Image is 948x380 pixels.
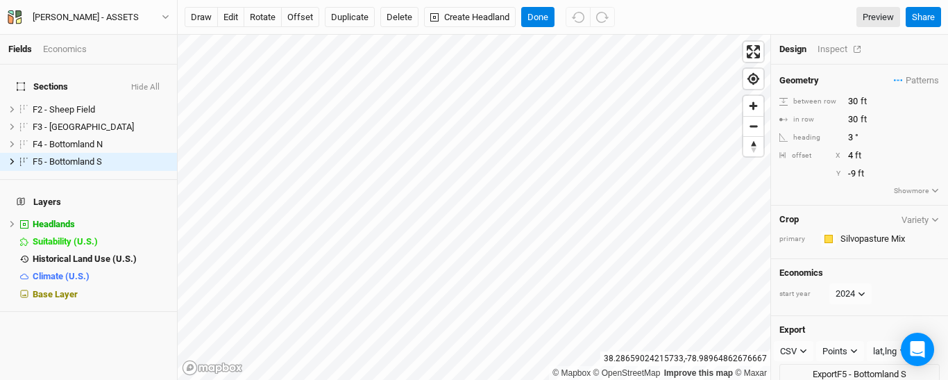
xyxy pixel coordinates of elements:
div: start year [779,289,828,299]
span: Reset bearing to north [743,137,763,156]
div: Open Intercom Messenger [901,333,934,366]
div: Climate (U.S.) [33,271,169,282]
button: [PERSON_NAME] - ASSETS [7,10,170,25]
button: Reset bearing to north [743,136,763,156]
button: 2024 [829,283,872,304]
span: Climate (U.S.) [33,271,90,281]
h4: Export [779,324,940,336]
button: Done [521,7,555,28]
button: draw [185,7,218,28]
a: Mapbox logo [182,360,243,376]
div: F5 - Bottomland S [33,156,169,167]
div: F4 - Bottomland N [33,139,169,150]
a: Mapbox [552,368,591,378]
div: [PERSON_NAME] - ASSETS [33,10,139,24]
span: Historical Land Use (U.S.) [33,254,137,264]
div: Inspect [818,43,867,56]
div: Headlands [33,219,169,230]
button: Delete [380,7,418,28]
button: Undo (^z) [566,7,591,28]
a: Fields [8,44,32,54]
a: OpenStreetMap [593,368,661,378]
span: F5 - Bottomland S [33,156,102,167]
button: Share [906,7,941,28]
div: 38.28659024215733 , -78.98964862676667 [600,352,770,366]
div: CSV [780,345,797,358]
span: F4 - Bottomland N [33,139,103,149]
div: F3 - Hillside Corner [33,122,169,133]
div: Design [779,43,806,56]
div: Base Layer [33,289,169,300]
button: Redo (^Z) [590,7,615,28]
div: lat,lng [873,345,897,358]
input: Silvopasture Mix [836,231,940,247]
button: Zoom in [743,96,763,116]
h4: Economics [779,267,940,279]
a: Improve this map [664,368,733,378]
span: Zoom out [743,117,763,136]
div: Economics [43,43,87,56]
button: Zoom out [743,116,763,136]
h4: Layers [8,188,169,216]
button: Points [816,341,864,362]
button: rotate [244,7,282,28]
button: Duplicate [325,7,375,28]
span: Base Layer [33,289,78,299]
span: Suitability (U.S.) [33,236,98,247]
div: in row [779,115,840,125]
a: Preview [856,7,900,28]
div: heading [779,133,840,143]
button: CSV [774,341,813,362]
span: Sections [17,81,68,92]
div: Points [822,345,847,358]
button: Enter fullscreen [743,42,763,62]
div: F2 - Sheep Field [33,104,169,115]
h4: Crop [779,214,799,225]
div: between row [779,97,840,107]
button: Showmore [893,185,940,197]
button: Variety [901,215,940,225]
span: Headlands [33,219,75,229]
div: X [836,151,840,161]
div: Mooney - ASSETS [33,10,139,24]
div: Historical Land Use (U.S.) [33,254,169,265]
span: Patterns [894,74,939,88]
span: F2 - Sheep Field [33,104,95,115]
button: lat,lng [867,341,913,362]
a: Maxar [735,368,767,378]
button: Patterns [893,73,940,88]
button: Hide All [130,83,160,92]
button: offset [281,7,319,28]
span: F3 - [GEOGRAPHIC_DATA] [33,122,134,132]
button: Find my location [743,69,763,89]
canvas: Map [178,35,770,380]
button: Create Headland [424,7,516,28]
div: offset [792,151,811,161]
h4: Geometry [779,75,819,86]
div: primary [779,234,814,245]
button: edit [217,7,244,28]
div: Y [792,169,840,179]
div: Suitability (U.S.) [33,236,169,247]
